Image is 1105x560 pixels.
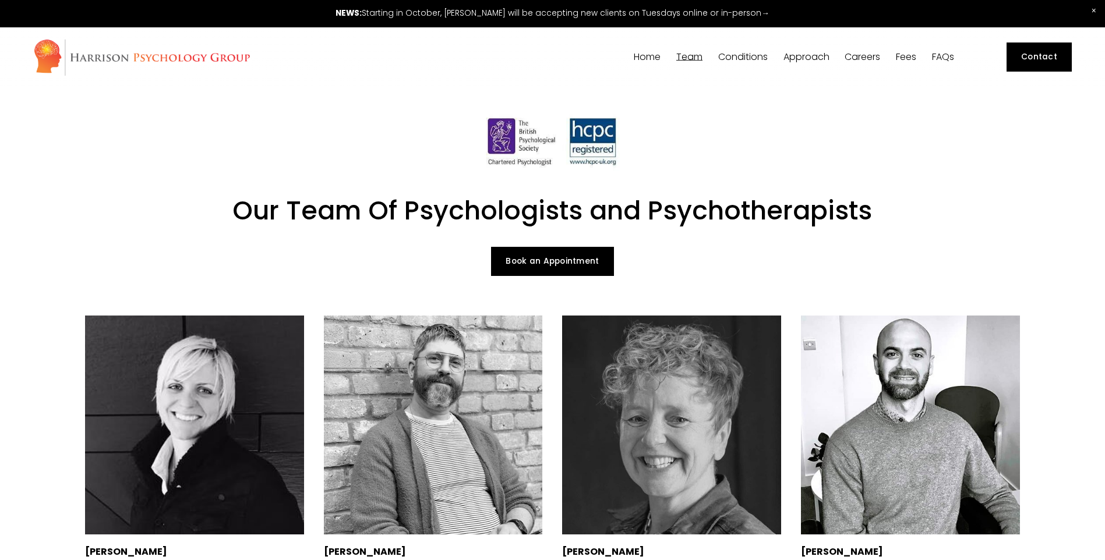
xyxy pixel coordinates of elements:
[718,52,768,62] span: Conditions
[896,52,916,63] a: Fees
[783,52,829,62] span: Approach
[718,52,768,63] a: folder dropdown
[932,52,954,63] a: FAQs
[33,38,250,76] img: Harrison Psychology Group
[676,52,702,63] a: folder dropdown
[479,111,625,171] img: HCPC Registered Psychologists London
[783,52,829,63] a: folder dropdown
[1007,42,1072,72] a: Contact
[634,52,661,63] a: Home
[845,52,880,63] a: Careers
[85,195,1020,227] h1: Our Team Of Psychologists and Psychotherapists
[676,52,702,62] span: Team
[491,247,614,276] a: Book an Appointment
